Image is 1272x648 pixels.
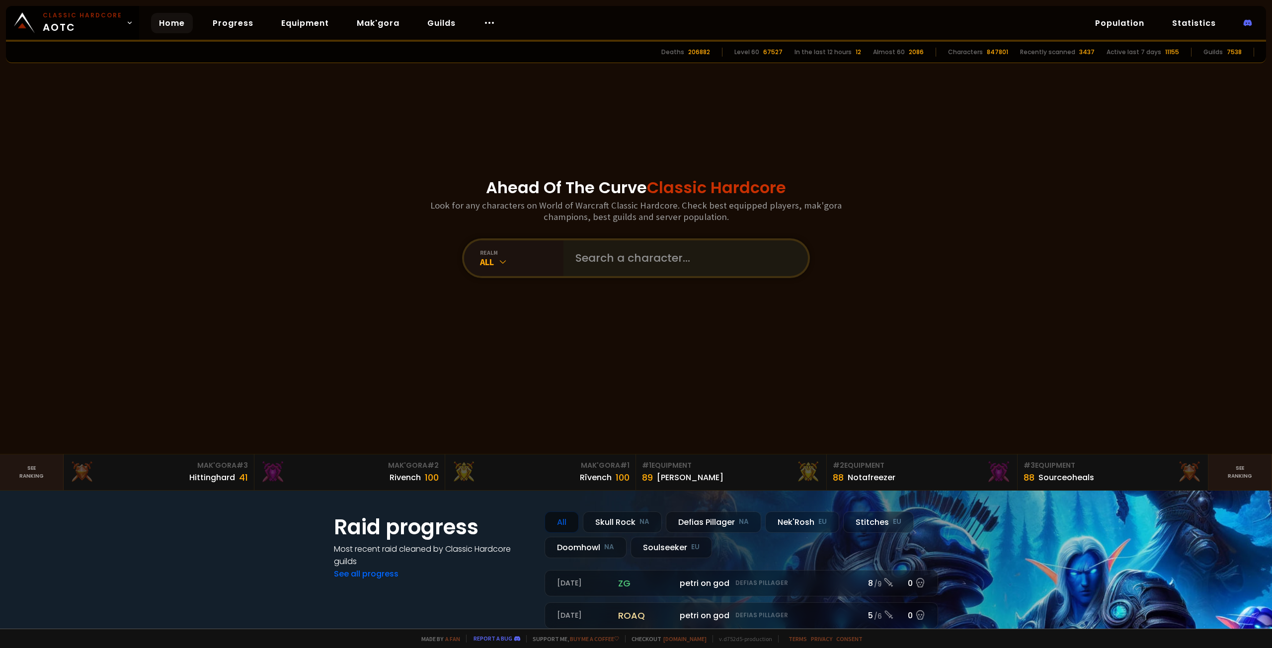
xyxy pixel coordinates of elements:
[70,460,248,471] div: Mak'Gora
[334,543,533,568] h4: Most recent raid cleaned by Classic Hardcore guilds
[873,48,905,57] div: Almost 60
[451,460,630,471] div: Mak'Gora
[545,602,938,629] a: [DATE]roaqpetri on godDefias Pillager5 /60
[545,511,579,533] div: All
[349,13,407,33] a: Mak'gora
[273,13,337,33] a: Equipment
[43,11,122,35] span: AOTC
[639,517,649,527] small: NA
[848,471,895,484] div: Notafreezer
[833,460,844,470] span: # 2
[1203,48,1223,57] div: Guilds
[43,11,122,20] small: Classic Hardcore
[1164,13,1224,33] a: Statistics
[909,48,924,57] div: 2086
[1024,471,1034,484] div: 88
[1227,48,1242,57] div: 7538
[1020,48,1075,57] div: Recently scanned
[237,460,248,470] span: # 3
[1079,48,1095,57] div: 3437
[713,635,772,643] span: v. d752d5 - production
[570,635,619,643] a: Buy me a coffee
[239,471,248,484] div: 41
[486,176,786,200] h1: Ahead Of The Curve
[480,256,563,268] div: All
[64,454,254,490] a: Mak'Gora#3Hittinghard41
[580,471,612,484] div: Rîvench
[419,13,464,33] a: Guilds
[6,6,139,40] a: Classic HardcoreAOTC
[856,48,861,57] div: 12
[893,517,901,527] small: EU
[642,460,820,471] div: Equipment
[545,570,938,596] a: [DATE]zgpetri on godDefias Pillager8 /90
[625,635,707,643] span: Checkout
[734,48,759,57] div: Level 60
[739,517,749,527] small: NA
[1165,48,1179,57] div: 11155
[334,568,398,579] a: See all progress
[334,511,533,543] h1: Raid progress
[642,460,651,470] span: # 1
[254,454,445,490] a: Mak'Gora#2Rivench100
[1087,13,1152,33] a: Population
[1208,454,1272,490] a: Seeranking
[811,635,832,643] a: Privacy
[795,48,852,57] div: In the last 12 hours
[789,635,807,643] a: Terms
[425,471,439,484] div: 100
[642,471,653,484] div: 89
[657,471,723,484] div: [PERSON_NAME]
[620,460,630,470] span: # 1
[526,635,619,643] span: Support me,
[1024,460,1202,471] div: Equipment
[691,542,700,552] small: EU
[260,460,439,471] div: Mak'Gora
[836,635,863,643] a: Consent
[616,471,630,484] div: 100
[390,471,421,484] div: Rivench
[987,48,1008,57] div: 847801
[763,48,783,57] div: 67527
[426,200,846,222] h3: Look for any characters on World of Warcraft Classic Hardcore. Check best equipped players, mak'g...
[688,48,710,57] div: 206882
[833,471,844,484] div: 88
[833,460,1011,471] div: Equipment
[445,635,460,643] a: a fan
[1038,471,1094,484] div: Sourceoheals
[827,454,1018,490] a: #2Equipment88Notafreezer
[569,240,796,276] input: Search a character...
[583,511,662,533] div: Skull Rock
[445,454,636,490] a: Mak'Gora#1Rîvench100
[661,48,684,57] div: Deaths
[151,13,193,33] a: Home
[205,13,261,33] a: Progress
[604,542,614,552] small: NA
[765,511,839,533] div: Nek'Rosh
[480,249,563,256] div: realm
[666,511,761,533] div: Defias Pillager
[818,517,827,527] small: EU
[545,537,627,558] div: Doomhowl
[631,537,712,558] div: Soulseeker
[1018,454,1208,490] a: #3Equipment88Sourceoheals
[843,511,914,533] div: Stitches
[415,635,460,643] span: Made by
[663,635,707,643] a: [DOMAIN_NAME]
[427,460,439,470] span: # 2
[1024,460,1035,470] span: # 3
[636,454,827,490] a: #1Equipment89[PERSON_NAME]
[948,48,983,57] div: Characters
[189,471,235,484] div: Hittinghard
[1107,48,1161,57] div: Active last 7 days
[474,635,512,642] a: Report a bug
[647,176,786,199] span: Classic Hardcore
